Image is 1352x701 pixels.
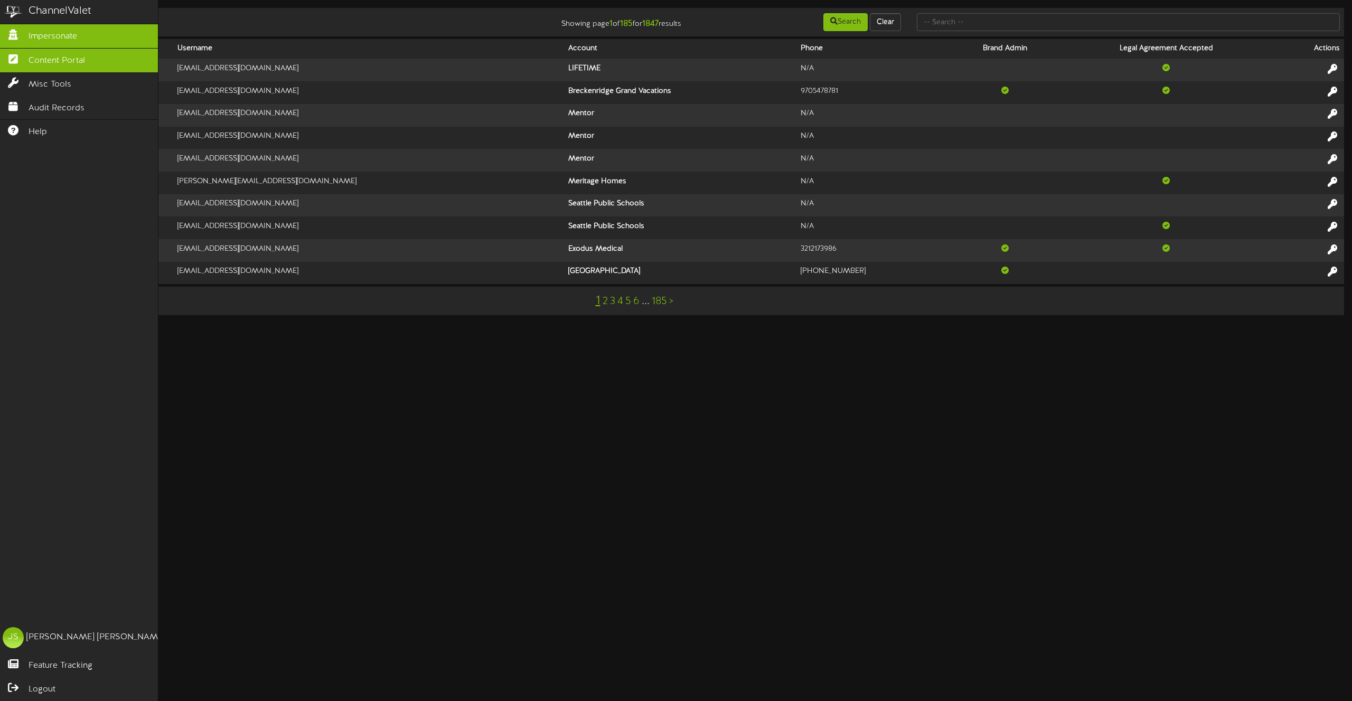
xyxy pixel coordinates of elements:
td: [EMAIL_ADDRESS][DOMAIN_NAME] [173,262,564,284]
a: 1 [596,294,600,308]
th: Meritage Homes [564,172,796,194]
td: [EMAIL_ADDRESS][DOMAIN_NAME] [173,149,564,172]
td: [PHONE_NUMBER] [796,262,950,284]
td: [EMAIL_ADDRESS][DOMAIN_NAME] [173,239,564,262]
th: Mentor [564,127,796,149]
a: 2 [603,296,608,307]
td: [EMAIL_ADDRESS][DOMAIN_NAME] [173,194,564,217]
td: N/A [796,59,950,81]
th: LIFETIME [564,59,796,81]
a: 6 [633,296,640,307]
th: Mentor [564,149,796,172]
td: N/A [796,127,950,149]
strong: 185 [620,19,633,29]
td: N/A [796,194,950,217]
a: 3 [610,296,615,307]
th: Exodus Medical [564,239,796,262]
th: Seattle Public Schools [564,194,796,217]
td: 9705478781 [796,81,950,104]
div: JS [3,627,24,648]
td: N/A [796,149,950,172]
td: N/A [796,216,950,239]
th: Phone [796,39,950,59]
button: Clear [870,13,901,31]
span: Feature Tracking [29,660,92,672]
a: ... [642,296,650,307]
button: Search [823,13,868,31]
a: 4 [617,296,623,307]
td: [EMAIL_ADDRESS][DOMAIN_NAME] [173,104,564,127]
span: Misc Tools [29,79,71,91]
div: Showing page of for results [470,12,689,30]
strong: 1 [609,19,613,29]
span: Logout [29,684,55,696]
td: [PERSON_NAME][EMAIL_ADDRESS][DOMAIN_NAME] [173,172,564,194]
th: Mentor [564,104,796,127]
th: Actions [1272,39,1344,59]
div: ChannelValet [29,4,91,19]
td: N/A [796,104,950,127]
th: Account [564,39,796,59]
td: [EMAIL_ADDRESS][DOMAIN_NAME] [173,59,564,81]
th: Legal Agreement Accepted [1060,39,1273,59]
th: Username [173,39,564,59]
span: Content Portal [29,55,85,67]
th: Seattle Public Schools [564,216,796,239]
span: Impersonate [29,31,77,43]
td: [EMAIL_ADDRESS][DOMAIN_NAME] [173,127,564,149]
span: Help [29,126,47,138]
strong: 1847 [642,19,659,29]
td: N/A [796,172,950,194]
div: [PERSON_NAME] [PERSON_NAME] [26,631,165,643]
th: [GEOGRAPHIC_DATA] [564,262,796,284]
input: -- Search -- [917,13,1340,31]
td: 3212173986 [796,239,950,262]
a: 5 [625,296,631,307]
a: 185 [652,296,667,307]
span: Audit Records [29,102,84,115]
th: Breckenridge Grand Vacations [564,81,796,104]
td: [EMAIL_ADDRESS][DOMAIN_NAME] [173,81,564,104]
td: [EMAIL_ADDRESS][DOMAIN_NAME] [173,216,564,239]
a: > [669,296,673,307]
th: Brand Admin [950,39,1060,59]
